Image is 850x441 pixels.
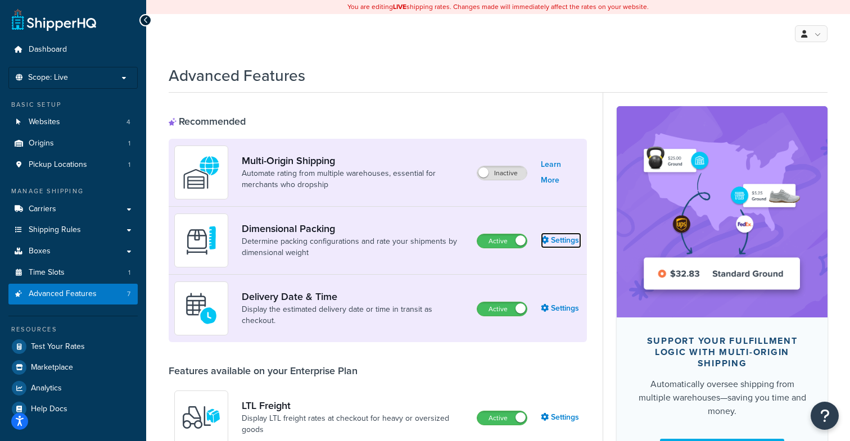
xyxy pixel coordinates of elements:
span: 1 [128,268,130,278]
li: Time Slots [8,262,138,283]
span: 1 [128,139,130,148]
span: Websites [29,117,60,127]
span: Scope: Live [28,73,68,83]
h1: Advanced Features [169,65,305,87]
a: Determine packing configurations and rate your shipments by dimensional weight [242,236,468,258]
a: Test Your Rates [8,337,138,357]
a: Shipping Rules [8,220,138,240]
a: Settings [541,233,581,248]
div: Resources [8,325,138,334]
label: Active [477,302,527,316]
img: DTVBYsAAAAAASUVORK5CYII= [182,221,221,260]
a: Dashboard [8,39,138,60]
div: Basic Setup [8,100,138,110]
img: feature-image-multi-779b37daa2fb478c5b534a03f0c357f902ad2e054c7db8ba6a19ddeff452a1b8.png [634,123,811,300]
a: Boxes [8,241,138,262]
span: 1 [128,160,130,170]
label: Inactive [477,166,527,180]
li: Origins [8,133,138,154]
div: Manage Shipping [8,187,138,196]
img: gfkeb5ejjkALwAAAABJRU5ErkJggg== [182,289,221,328]
div: Features available on your Enterprise Plan [169,365,358,377]
li: Websites [8,112,138,133]
span: Shipping Rules [29,225,81,235]
a: Help Docs [8,399,138,419]
a: Dimensional Packing [242,222,468,235]
a: Websites4 [8,112,138,133]
a: Display LTL freight rates at checkout for heavy or oversized goods [242,413,468,435]
li: Pickup Locations [8,154,138,175]
div: Recommended [169,115,246,128]
span: Pickup Locations [29,160,87,170]
label: Active [477,411,527,425]
a: Pickup Locations1 [8,154,138,175]
a: Settings [541,410,581,425]
a: Delivery Date & Time [242,290,468,303]
li: Advanced Features [8,284,138,304]
span: 7 [127,289,130,299]
a: LTL Freight [242,399,468,412]
span: Origins [29,139,54,148]
a: Automate rating from multiple warehouses, essential for merchants who dropship [242,168,468,190]
button: Open Resource Center [811,402,839,430]
div: Support your fulfillment logic with Multi-origin shipping [635,335,810,369]
span: Help Docs [31,404,67,414]
span: Analytics [31,384,62,393]
a: Analytics [8,378,138,398]
a: Marketplace [8,357,138,378]
a: Origins1 [8,133,138,154]
span: Advanced Features [29,289,97,299]
a: Settings [541,301,581,316]
span: Boxes [29,247,51,256]
a: Carriers [8,199,138,220]
label: Active [477,234,527,248]
a: Display the estimated delivery date or time in transit as checkout. [242,304,468,326]
a: Time Slots1 [8,262,138,283]
a: Advanced Features7 [8,284,138,304]
a: Learn More [541,157,581,188]
span: Marketplace [31,363,73,372]
img: WatD5o0RtDAAAAAElFTkSuQmCC [182,153,221,192]
span: Test Your Rates [31,342,85,352]
span: Dashboard [29,45,67,54]
span: Time Slots [29,268,65,278]
div: Automatically oversee shipping from multiple warehouses—saving you time and money. [635,378,810,418]
span: 4 [126,117,130,127]
b: LIVE [393,2,406,12]
a: Multi-Origin Shipping [242,154,468,167]
img: y79ZsPf0fXUFUhFXDzUgf+ktZg5F2+ohG75+v3d2s1D9TjoU8PiyCIluIjV41seZevKCRuEjTPPOKHJsQcmKCXGdfprl3L4q7... [182,398,221,437]
span: Carriers [29,204,56,214]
